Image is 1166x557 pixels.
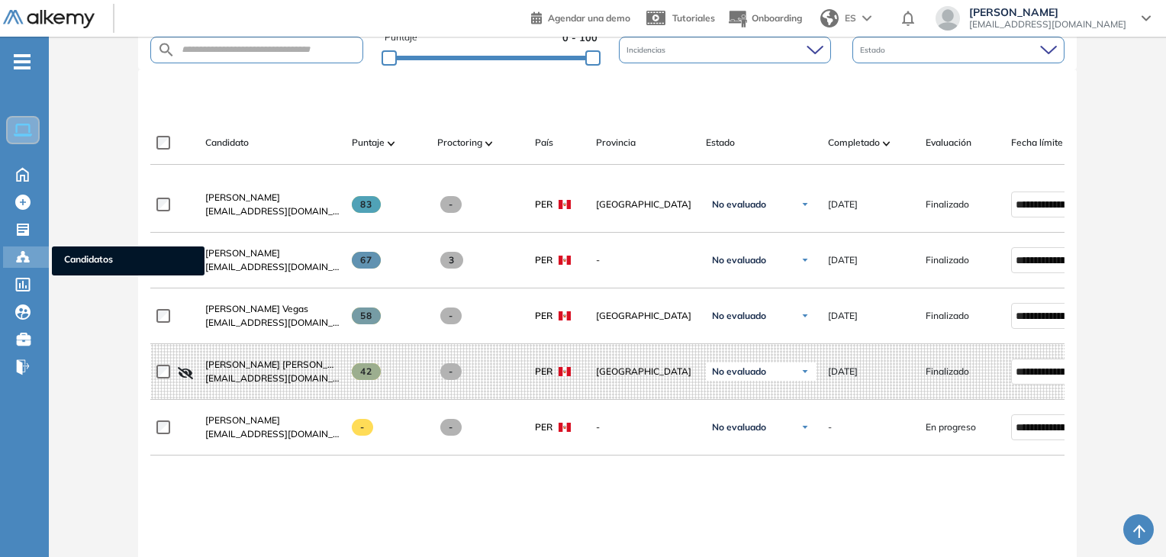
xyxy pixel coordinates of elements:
span: No evaluado [712,421,766,433]
span: Fecha límite [1011,136,1063,150]
span: 0 - 100 [562,31,597,45]
span: - [596,253,694,267]
span: PER [535,198,552,211]
span: [EMAIL_ADDRESS][DOMAIN_NAME] [205,260,340,274]
span: [EMAIL_ADDRESS][DOMAIN_NAME] [969,18,1126,31]
img: Logo [3,10,95,29]
span: [EMAIL_ADDRESS][DOMAIN_NAME] [205,427,340,441]
span: 58 [352,307,382,324]
span: [PERSON_NAME] [205,247,280,259]
span: - [596,420,694,434]
img: [missing "en.ARROW_ALT" translation] [388,141,395,146]
span: Puntaje [385,31,417,45]
span: No evaluado [712,254,766,266]
span: Agendar una demo [548,12,630,24]
span: Candidatos [64,253,192,269]
img: [missing "en.ARROW_ALT" translation] [485,141,493,146]
span: Finalizado [926,198,969,211]
span: Tutoriales [672,12,715,24]
span: PER [535,365,552,378]
img: SEARCH_ALT [157,40,176,60]
span: 83 [352,196,382,213]
span: [PERSON_NAME] [205,414,280,426]
img: Ícono de flecha [800,311,810,320]
span: Evaluación [926,136,971,150]
img: PER [559,367,571,376]
span: Puntaje [352,136,385,150]
img: PER [559,256,571,265]
span: Completado [828,136,880,150]
div: Incidencias [619,37,831,63]
a: Agendar una demo [531,8,630,26]
img: Ícono de flecha [800,256,810,265]
span: Incidencias [626,44,668,56]
span: [EMAIL_ADDRESS][DOMAIN_NAME] [205,316,340,330]
span: PER [535,309,552,323]
span: [PERSON_NAME] [969,6,1126,18]
span: 3 [440,252,464,269]
span: 42 [352,363,382,380]
span: Onboarding [752,12,802,24]
span: - [828,420,832,434]
span: [PERSON_NAME] [PERSON_NAME] [205,359,357,370]
a: [PERSON_NAME] [205,414,340,427]
span: [EMAIL_ADDRESS][DOMAIN_NAME] [205,372,340,385]
span: No evaluado [712,365,766,378]
span: 67 [352,252,382,269]
span: [DATE] [828,309,858,323]
span: - [440,363,462,380]
span: - [440,307,462,324]
span: ES [845,11,856,25]
span: No evaluado [712,198,766,211]
span: No evaluado [712,310,766,322]
span: - [440,419,462,436]
span: [DATE] [828,198,858,211]
img: world [820,9,839,27]
div: Estado [852,37,1065,63]
i: - [14,60,31,63]
span: - [440,196,462,213]
span: País [535,136,553,150]
span: PER [535,253,552,267]
span: [GEOGRAPHIC_DATA] [596,309,694,323]
img: PER [559,423,571,432]
span: PER [535,420,552,434]
span: [DATE] [828,253,858,267]
span: Estado [860,44,888,56]
span: En progreso [926,420,976,434]
img: PER [559,200,571,209]
span: [GEOGRAPHIC_DATA] [596,198,694,211]
span: - [352,419,374,436]
span: [PERSON_NAME] Vegas [205,303,308,314]
img: [missing "en.ARROW_ALT" translation] [883,141,891,146]
img: PER [559,311,571,320]
span: Finalizado [926,365,969,378]
img: Ícono de flecha [800,367,810,376]
span: Provincia [596,136,636,150]
img: Ícono de flecha [800,200,810,209]
span: Estado [706,136,735,150]
span: [GEOGRAPHIC_DATA] [596,365,694,378]
a: [PERSON_NAME] [205,246,340,260]
img: Ícono de flecha [800,423,810,432]
span: [DATE] [828,365,858,378]
span: Candidato [205,136,249,150]
span: [PERSON_NAME] [205,192,280,203]
a: [PERSON_NAME] Vegas [205,302,340,316]
span: Proctoring [437,136,482,150]
button: Onboarding [727,2,802,35]
a: [PERSON_NAME] [205,191,340,204]
img: arrow [862,15,871,21]
a: [PERSON_NAME] [PERSON_NAME] [205,358,340,372]
span: Finalizado [926,253,969,267]
span: Finalizado [926,309,969,323]
span: [EMAIL_ADDRESS][DOMAIN_NAME] [205,204,340,218]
